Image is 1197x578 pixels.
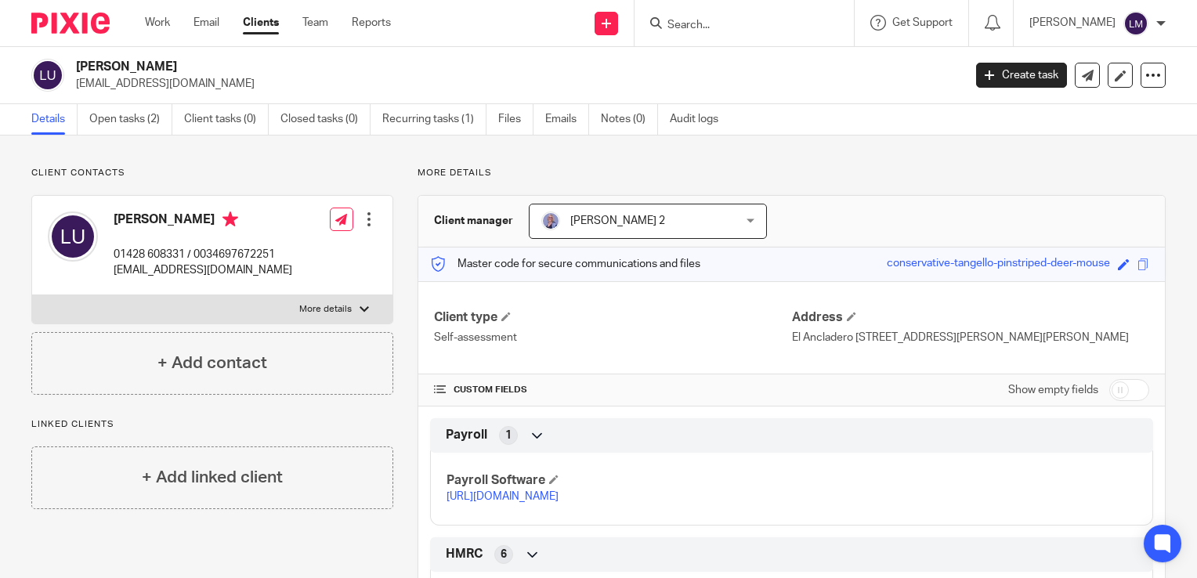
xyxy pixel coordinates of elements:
[184,104,269,135] a: Client tasks (0)
[31,59,64,92] img: svg%3E
[48,211,98,262] img: svg%3E
[434,330,791,345] p: Self-assessment
[545,104,589,135] a: Emails
[89,104,172,135] a: Open tasks (2)
[670,104,730,135] a: Audit logs
[447,472,791,489] h4: Payroll Software
[31,104,78,135] a: Details
[501,547,507,562] span: 6
[114,247,292,262] p: 01428 608331 / 0034697672251
[114,262,292,278] p: [EMAIL_ADDRESS][DOMAIN_NAME]
[887,255,1110,273] div: conservative-tangello-pinstriped-deer-mouse
[666,19,807,33] input: Search
[505,428,512,443] span: 1
[430,256,700,272] p: Master code for secure communications and files
[434,213,513,229] h3: Client manager
[446,546,483,562] span: HMRC
[31,418,393,431] p: Linked clients
[193,15,219,31] a: Email
[447,491,559,502] a: [URL][DOMAIN_NAME]
[352,15,391,31] a: Reports
[418,167,1166,179] p: More details
[76,59,777,75] h2: [PERSON_NAME]
[892,17,953,28] span: Get Support
[434,384,791,396] h4: CUSTOM FIELDS
[382,104,486,135] a: Recurring tasks (1)
[541,211,560,230] img: JC%20Linked%20In.jpg
[570,215,665,226] span: [PERSON_NAME] 2
[145,15,170,31] a: Work
[792,309,1149,326] h4: Address
[446,427,487,443] span: Payroll
[1008,382,1098,398] label: Show empty fields
[498,104,533,135] a: Files
[434,309,791,326] h4: Client type
[1029,15,1116,31] p: [PERSON_NAME]
[31,13,110,34] img: Pixie
[114,211,292,231] h4: [PERSON_NAME]
[1123,11,1148,36] img: svg%3E
[601,104,658,135] a: Notes (0)
[243,15,279,31] a: Clients
[792,330,1149,345] p: El Ancladero [STREET_ADDRESS][PERSON_NAME][PERSON_NAME]
[280,104,371,135] a: Closed tasks (0)
[302,15,328,31] a: Team
[76,76,953,92] p: [EMAIL_ADDRESS][DOMAIN_NAME]
[142,465,283,489] h4: + Add linked client
[157,351,267,375] h4: + Add contact
[976,63,1067,88] a: Create task
[222,211,238,227] i: Primary
[31,167,393,179] p: Client contacts
[299,303,352,316] p: More details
